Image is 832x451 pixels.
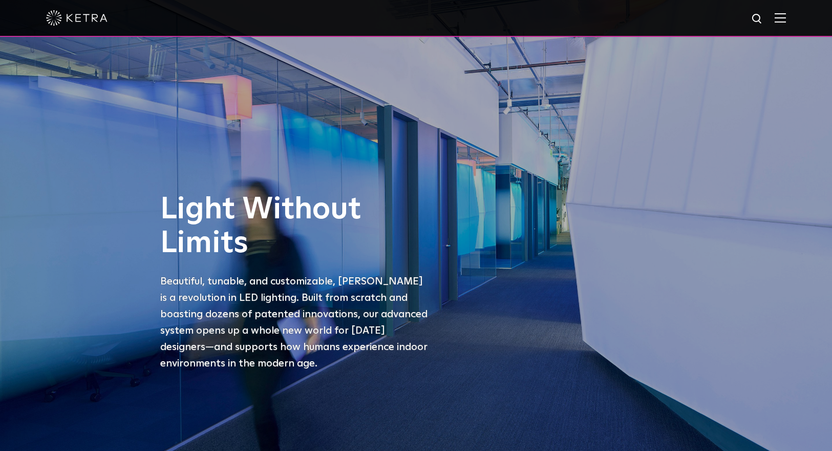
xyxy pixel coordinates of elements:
[46,10,108,26] img: ketra-logo-2019-white
[160,193,432,260] h1: Light Without Limits
[775,13,786,23] img: Hamburger%20Nav.svg
[160,273,432,372] p: Beautiful, tunable, and customizable, [PERSON_NAME] is a revolution in LED lighting. Built from s...
[160,342,428,368] span: —and supports how humans experience indoor environments in the modern age.
[751,13,764,26] img: search icon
